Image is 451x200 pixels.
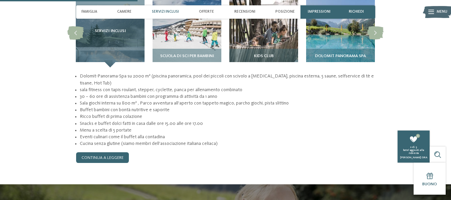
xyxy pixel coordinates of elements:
li: Snacks e buffet dolci fatti in casa dalle ore 15.00 alle ore 17.00 [80,120,375,127]
span: Kids Club [254,54,274,58]
span: Scuola di sci per bambini [160,54,214,58]
span: 2 [410,146,412,149]
span: Recensioni [234,10,255,14]
span: 5 [416,146,417,149]
span: Posizione [275,10,295,14]
span: Buono [422,182,437,186]
span: [PERSON_NAME] ora [400,156,427,159]
a: continua a leggere [76,152,129,163]
li: Ricco buffet di prima colazione [80,113,375,120]
span: richiedi [349,10,364,14]
span: Camere [117,10,132,14]
span: Famiglia [81,10,97,14]
span: Impressioni [308,10,330,14]
span: hotel aggiunti alla richiesta [403,149,424,155]
span: Dolomit Panorama SPA [315,54,366,58]
span: Offerte [199,10,214,14]
span: Servizi inclusi [95,29,126,33]
span: 2 [416,134,420,138]
li: sala fitness con tapis roulant, stepper, cyclette, panca per allenamento combinato [80,86,375,93]
span: di [412,146,415,149]
li: Menu a scelta di 5 portate [80,127,375,134]
a: 2 2 di 5 hotel aggiunti alla richiesta [PERSON_NAME] ora [398,131,430,163]
li: Buffet bambini con bontà nutritive e saporite [80,107,375,113]
li: Dolomit-Panorama-Spa su 2000 m² (piscina panoramica, pool dei piccoli con scivolo a [MEDICAL_DATA... [80,73,375,86]
li: Eventi culinari come il buffet alla contadina [80,134,375,140]
li: Cucina senza glutine (siamo membri dell’associazione italiana celiaca) [80,140,375,147]
li: 30 – 60 ore di assistenza bambini con programma di attività da 1 anno [80,93,375,100]
span: Servizi inclusi [152,10,179,14]
a: Buono [414,163,446,195]
li: Sala giochi interna su 800 m² , Parco avventura all’aperto con tappeto magico, parcho giochi, pis... [80,100,375,107]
